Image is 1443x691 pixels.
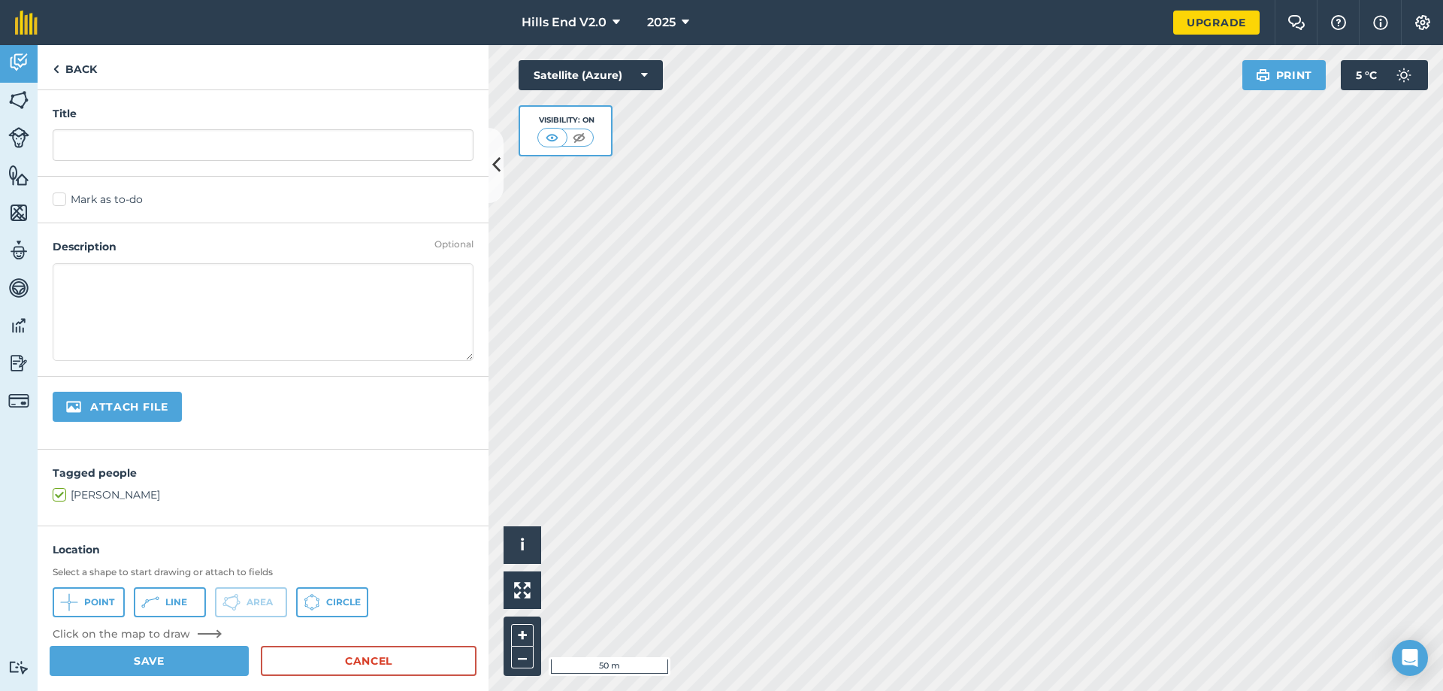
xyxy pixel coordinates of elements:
[570,130,588,145] img: svg+xml;base64,PHN2ZyB4bWxucz0iaHR0cDovL3d3dy53My5vcmcvMjAwMC9zdmciIHdpZHRoPSI1MCIgaGVpZ2h0PSI0MC...
[53,487,473,503] label: [PERSON_NAME]
[53,566,473,578] h3: Select a shape to start drawing or attach to fields
[15,11,38,35] img: fieldmargin Logo
[543,130,561,145] img: svg+xml;base64,PHN2ZyB4bWxucz0iaHR0cDovL3d3dy53My5vcmcvMjAwMC9zdmciIHdpZHRoPSI1MCIgaGVpZ2h0PSI0MC...
[8,127,29,148] img: svg+xml;base64,PD94bWwgdmVyc2lvbj0iMS4wIiBlbmNvZGluZz0idXRmLTgiPz4KPCEtLSBHZW5lcmF0b3I6IEFkb2JlIE...
[8,239,29,262] img: svg+xml;base64,PD94bWwgdmVyc2lvbj0iMS4wIiBlbmNvZGluZz0idXRmLTgiPz4KPCEtLSBHZW5lcmF0b3I6IEFkb2JlIE...
[53,541,473,558] h4: Location
[296,587,368,617] button: Circle
[514,582,531,599] img: Four arrows, one pointing top left, one top right, one bottom right and the last bottom left
[8,51,29,74] img: svg+xml;base64,PD94bWwgdmVyc2lvbj0iMS4wIiBlbmNvZGluZz0idXRmLTgiPz4KPCEtLSBHZW5lcmF0b3I6IEFkb2JlIE...
[537,114,594,126] div: Visibility: On
[8,202,29,224] img: svg+xml;base64,PHN2ZyB4bWxucz0iaHR0cDovL3d3dy53My5vcmcvMjAwMC9zdmciIHdpZHRoPSI1NiIgaGVpZ2h0PSI2MC...
[519,60,663,90] button: Satellite (Azure)
[434,238,473,250] div: Optional
[1341,60,1428,90] button: 5 °C
[511,624,534,647] button: +
[326,596,361,608] span: Circle
[8,89,29,111] img: svg+xml;base64,PHN2ZyB4bWxucz0iaHR0cDovL3d3dy53My5vcmcvMjAwMC9zdmciIHdpZHRoPSI1NiIgaGVpZ2h0PSI2MC...
[53,626,190,641] span: Click on the map to draw
[1242,60,1327,90] button: Print
[8,314,29,337] img: svg+xml;base64,PD94bWwgdmVyc2lvbj0iMS4wIiBlbmNvZGluZz0idXRmLTgiPz4KPCEtLSBHZW5lcmF0b3I6IEFkb2JlIE...
[50,646,249,676] button: Save
[520,535,525,554] span: i
[261,646,476,676] a: Cancel
[196,628,223,640] img: Arrow pointing right to map
[511,647,534,668] button: –
[1373,14,1388,32] img: svg+xml;base64,PHN2ZyB4bWxucz0iaHR0cDovL3d3dy53My5vcmcvMjAwMC9zdmciIHdpZHRoPSIxNyIgaGVpZ2h0PSIxNy...
[8,352,29,374] img: svg+xml;base64,PD94bWwgdmVyc2lvbj0iMS4wIiBlbmNvZGluZz0idXRmLTgiPz4KPCEtLSBHZW5lcmF0b3I6IEFkb2JlIE...
[84,596,114,608] span: Point
[1330,15,1348,30] img: A question mark icon
[1287,15,1305,30] img: Two speech bubbles overlapping with the left bubble in the forefront
[1356,60,1377,90] span: 5 ° C
[1389,60,1419,90] img: svg+xml;base64,PD94bWwgdmVyc2lvbj0iMS4wIiBlbmNvZGluZz0idXRmLTgiPz4KPCEtLSBHZW5lcmF0b3I6IEFkb2JlIE...
[134,587,206,617] button: Line
[1414,15,1432,30] img: A cog icon
[53,587,125,617] button: Point
[53,60,59,78] img: svg+xml;base64,PHN2ZyB4bWxucz0iaHR0cDovL3d3dy53My5vcmcvMjAwMC9zdmciIHdpZHRoPSI5IiBoZWlnaHQ9IjI0Ii...
[8,390,29,411] img: svg+xml;base64,PD94bWwgdmVyc2lvbj0iMS4wIiBlbmNvZGluZz0idXRmLTgiPz4KPCEtLSBHZW5lcmF0b3I6IEFkb2JlIE...
[53,238,473,255] h4: Description
[165,596,187,608] span: Line
[1392,640,1428,676] div: Open Intercom Messenger
[8,277,29,299] img: svg+xml;base64,PD94bWwgdmVyc2lvbj0iMS4wIiBlbmNvZGluZz0idXRmLTgiPz4KPCEtLSBHZW5lcmF0b3I6IEFkb2JlIE...
[247,596,273,608] span: Area
[647,14,676,32] span: 2025
[215,587,287,617] button: Area
[8,660,29,674] img: svg+xml;base64,PD94bWwgdmVyc2lvbj0iMS4wIiBlbmNvZGluZz0idXRmLTgiPz4KPCEtLSBHZW5lcmF0b3I6IEFkb2JlIE...
[38,45,112,89] a: Back
[53,192,473,208] label: Mark as to-do
[53,105,473,122] h4: Title
[8,164,29,186] img: svg+xml;base64,PHN2ZyB4bWxucz0iaHR0cDovL3d3dy53My5vcmcvMjAwMC9zdmciIHdpZHRoPSI1NiIgaGVpZ2h0PSI2MC...
[53,465,473,481] h4: Tagged people
[504,526,541,564] button: i
[522,14,607,32] span: Hills End V2.0
[1256,66,1270,84] img: svg+xml;base64,PHN2ZyB4bWxucz0iaHR0cDovL3d3dy53My5vcmcvMjAwMC9zdmciIHdpZHRoPSIxOSIgaGVpZ2h0PSIyNC...
[1173,11,1260,35] a: Upgrade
